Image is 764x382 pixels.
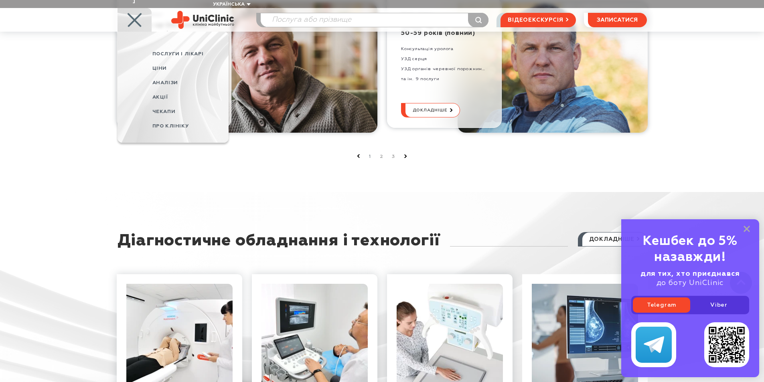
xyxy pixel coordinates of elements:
[261,13,488,27] input: Послуга або прізвище
[401,77,488,82] span: та ін. 9 послуги
[578,232,647,247] a: докладніше
[152,90,229,105] a: Акції
[401,22,478,36] a: Check-up Uni-чоловік 50-59 років (повний)
[152,51,204,57] span: Послуги і лікарі
[118,232,440,262] div: Діагностичне обладнання і технології
[152,123,189,129] span: Про клініку
[412,103,447,117] span: докладніше
[152,76,229,90] a: Аналізи
[211,2,251,8] button: Українська
[213,2,245,7] span: Українська
[380,154,383,159] a: 2
[392,154,395,159] a: 3
[401,67,488,72] span: УЗД органів черевної порожнини - великий комплекс (печінка, жовчний міхур, жовчні протоки, підшлу...
[401,57,488,62] span: УЗД серця
[261,335,368,340] a: Ультразвукова діагностика (УЗД) у Запоріжжі
[397,335,503,340] a: Рентген в Запоріжжі
[640,270,740,277] b: для тих, хто приєднався
[126,335,233,340] a: Комп'ютерна томографія (КТ) <br>у Запоріжжі
[633,297,690,313] a: Telegram
[631,269,749,288] div: до боту UniClinic
[152,66,167,71] span: Ціни
[401,46,488,52] span: Консультація уролога
[588,13,647,27] button: записатися
[508,13,563,27] span: відеоекскурсія
[152,95,168,100] span: Акції
[152,80,178,85] span: Аналізи
[690,297,748,313] a: Viber
[152,109,176,114] span: Чекапи
[369,154,371,159] a: 1
[631,233,749,265] div: Кешбек до 5% назавжди!
[532,335,638,340] a: Мамографія в Запоріжжі
[501,13,576,27] a: відеоекскурсія
[589,232,634,246] span: докладніше
[597,17,638,23] span: записатися
[152,105,229,119] a: Чекапи
[152,61,229,76] a: Ціни
[401,103,460,117] a: докладніше
[171,11,234,29] img: Uniclinic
